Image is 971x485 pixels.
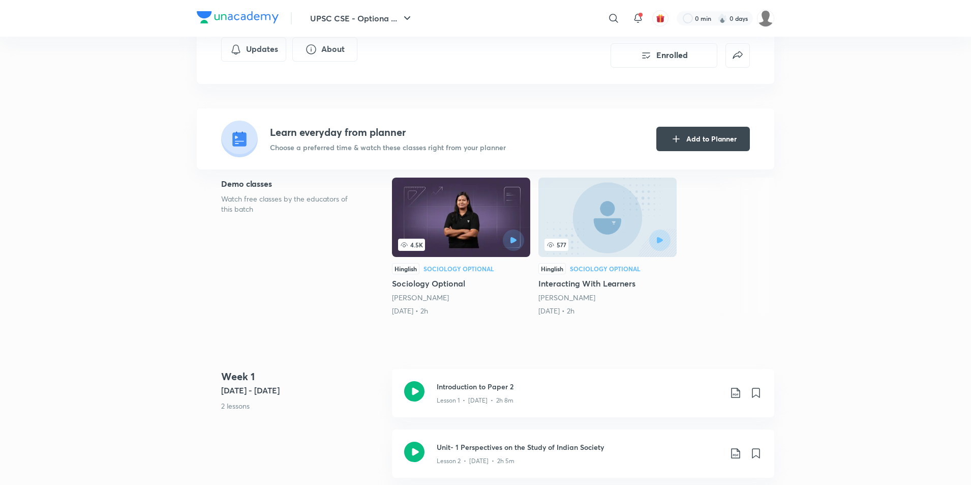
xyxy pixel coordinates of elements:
h5: [DATE] - [DATE] [221,384,384,396]
a: [PERSON_NAME] [538,293,595,302]
h4: Learn everyday from planner [270,125,506,140]
a: 4.5KHinglishSociology OptionalSociology Optional[PERSON_NAME][DATE] • 2h [392,178,530,316]
div: Sociology Optional [423,266,494,272]
p: Choose a preferred time & watch these classes right from your planner [270,142,506,153]
div: Hinglish [538,263,566,274]
p: 2 lessons [221,401,384,411]
a: 577HinglishSociology OptionalInteracting With Learners[PERSON_NAME][DATE] • 2h [538,178,677,316]
span: 577 [544,239,568,251]
img: Company Logo [197,11,279,23]
button: About [292,37,357,62]
button: Enrolled [611,43,717,68]
img: Snehal Vaidya [757,10,774,27]
div: Monica Mandhanya [392,293,530,303]
span: 4.5K [398,239,425,251]
a: Introduction to Paper 2Lesson 1 • [DATE] • 2h 8m [392,369,774,430]
img: avatar [656,14,665,23]
div: Hinglish [392,263,419,274]
h5: Sociology Optional [392,277,530,290]
p: Watch free classes by the educators of this batch [221,194,359,214]
button: false [725,43,750,68]
a: Sociology Optional [392,178,530,316]
button: UPSC CSE - Optiona ... [304,8,419,28]
div: Sociology Optional [570,266,641,272]
p: Lesson 1 • [DATE] • 2h 8m [437,396,513,405]
button: Add to Planner [656,127,750,151]
div: Monica Mandhanya [538,293,677,303]
div: 28th Aug • 2h [538,306,677,316]
h5: Interacting With Learners [538,277,677,290]
a: Interacting With Learners [538,178,677,316]
button: avatar [652,10,669,26]
div: 6th Jun • 2h [392,306,530,316]
p: Lesson 2 • [DATE] • 2h 5m [437,457,514,466]
h3: Introduction to Paper 2 [437,381,721,392]
h3: Unit- 1 Perspectives on the Study of Indian Society [437,442,721,452]
button: Updates [221,37,286,62]
a: Company Logo [197,11,279,26]
img: streak [717,13,727,23]
a: [PERSON_NAME] [392,293,449,302]
h4: Week 1 [221,369,384,384]
h5: Demo classes [221,178,359,190]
